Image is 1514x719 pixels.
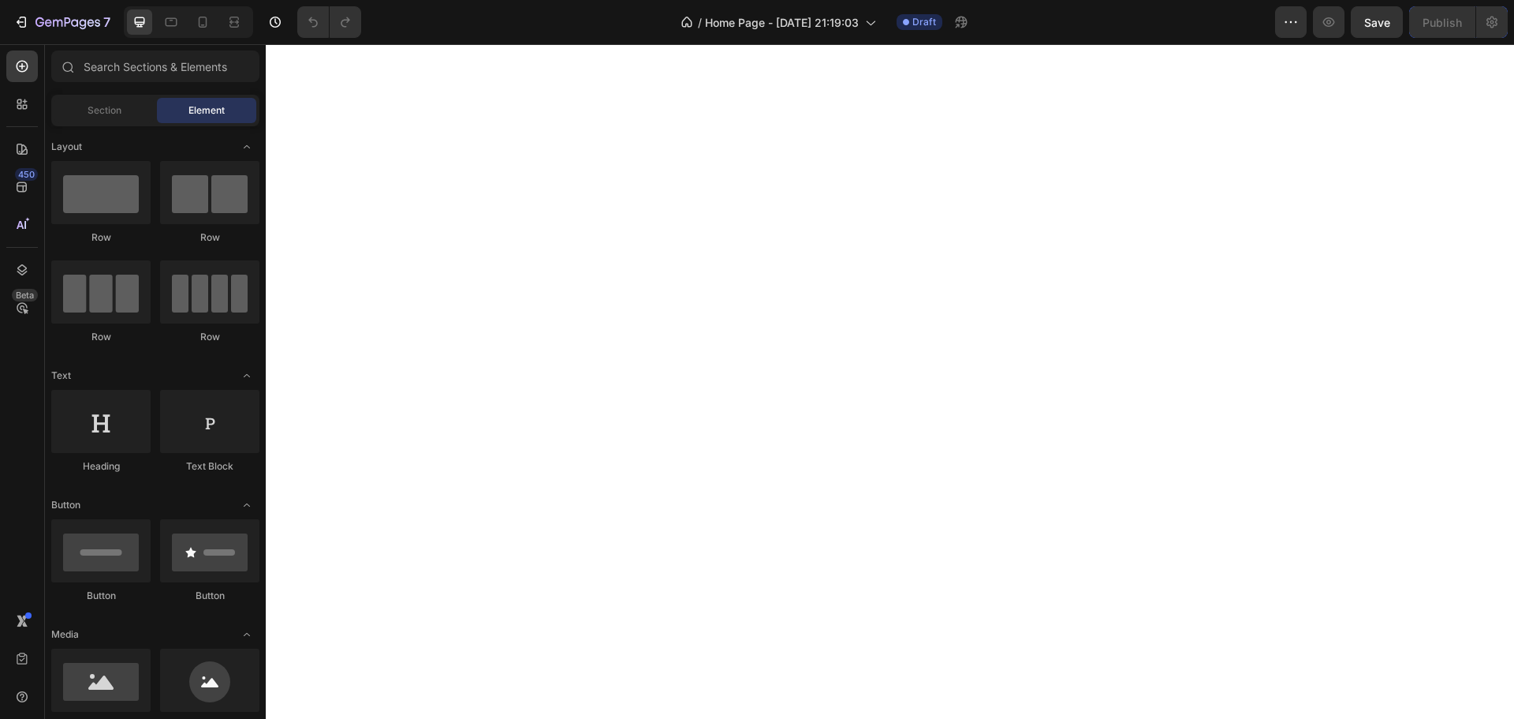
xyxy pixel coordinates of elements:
[160,459,259,474] div: Text Block
[1351,6,1403,38] button: Save
[234,492,259,518] span: Toggle open
[15,168,38,181] div: 450
[234,363,259,388] span: Toggle open
[51,459,151,474] div: Heading
[297,6,361,38] div: Undo/Redo
[51,51,259,82] input: Search Sections & Elements
[912,15,936,29] span: Draft
[188,103,225,118] span: Element
[1423,14,1462,31] div: Publish
[51,230,151,245] div: Row
[6,6,117,38] button: 7
[12,289,38,301] div: Beta
[51,140,82,154] span: Layout
[51,627,79,642] span: Media
[51,589,151,603] div: Button
[51,369,71,383] span: Text
[160,589,259,603] div: Button
[234,134,259,159] span: Toggle open
[698,14,702,31] span: /
[1409,6,1475,38] button: Publish
[51,330,151,344] div: Row
[88,103,121,118] span: Section
[1364,16,1390,29] span: Save
[103,13,110,32] p: 7
[160,230,259,245] div: Row
[705,14,859,31] span: Home Page - [DATE] 21:19:03
[51,498,80,512] span: Button
[160,330,259,344] div: Row
[234,622,259,647] span: Toggle open
[266,44,1514,719] iframe: Design area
